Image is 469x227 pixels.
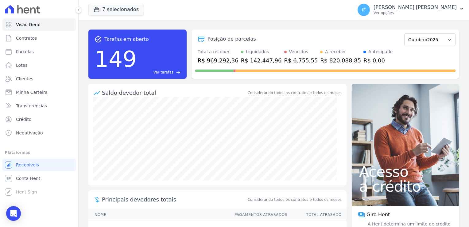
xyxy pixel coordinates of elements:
[353,1,469,18] button: IF [PERSON_NAME] [PERSON_NAME] Ver opções
[359,164,452,179] span: Acesso
[2,172,76,185] a: Conta Hent
[288,209,347,221] th: Total Atrasado
[95,43,137,75] div: 149
[229,209,288,221] th: Pagamentos Atrasados
[246,49,269,55] div: Liquidados
[284,56,318,65] div: R$ 6.755,55
[16,162,39,168] span: Recebíveis
[368,49,393,55] div: Antecipado
[16,22,41,28] span: Visão Geral
[198,56,238,65] div: R$ 969.292,36
[198,49,238,55] div: Total a receber
[2,86,76,98] a: Minha Carteira
[374,10,457,15] p: Ver opções
[362,8,366,12] span: IF
[16,62,28,68] span: Lotes
[16,175,40,181] span: Conta Hent
[248,90,342,96] div: Considerando todos os contratos e todos os meses
[88,209,229,221] th: Nome
[289,49,308,55] div: Vencidos
[95,36,102,43] span: task_alt
[2,159,76,171] a: Recebíveis
[207,35,256,43] div: Posição de parcelas
[139,70,180,75] a: Ver tarefas east
[2,73,76,85] a: Clientes
[102,89,246,97] div: Saldo devedor total
[153,70,173,75] span: Ver tarefas
[102,195,246,204] span: Principais devedores totais
[359,179,452,194] span: a crédito
[2,18,76,31] a: Visão Geral
[2,59,76,71] a: Lotes
[2,46,76,58] a: Parcelas
[88,4,144,15] button: 7 selecionados
[16,103,47,109] span: Transferências
[104,36,149,43] span: Tarefas em aberto
[325,49,346,55] div: A receber
[16,116,32,122] span: Crédito
[176,70,180,75] span: east
[2,113,76,125] a: Crédito
[16,130,43,136] span: Negativação
[2,127,76,139] a: Negativação
[366,211,390,218] span: Giro Hent
[241,56,282,65] div: R$ 142.447,96
[248,197,342,202] span: Considerando todos os contratos e todos os meses
[5,149,73,156] div: Plataformas
[16,76,33,82] span: Clientes
[374,4,457,10] p: [PERSON_NAME] [PERSON_NAME]
[320,56,361,65] div: R$ 820.088,85
[16,49,34,55] span: Parcelas
[16,89,48,95] span: Minha Carteira
[2,100,76,112] a: Transferências
[6,206,21,221] div: Open Intercom Messenger
[363,56,393,65] div: R$ 0,00
[16,35,37,41] span: Contratos
[2,32,76,44] a: Contratos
